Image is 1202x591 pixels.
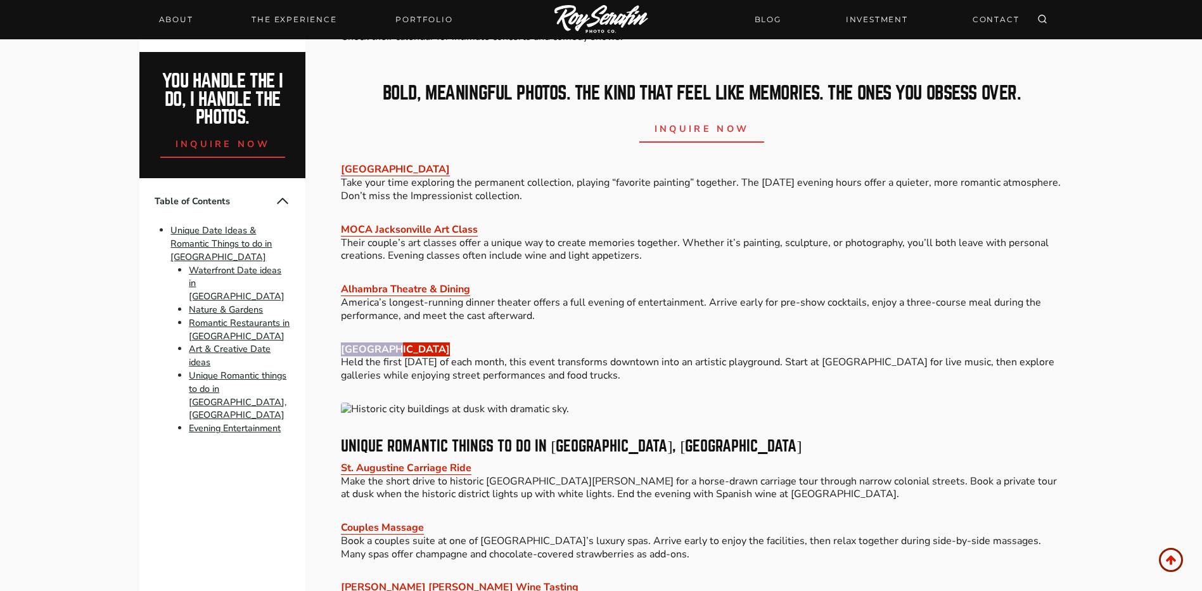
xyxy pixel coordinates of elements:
[341,342,450,356] a: [GEOGRAPHIC_DATA]
[341,223,478,237] a: MOCA Jacksonville Art Class
[139,178,305,450] nav: Table of Contents
[655,122,750,135] span: inquire now
[341,282,470,296] a: Alhambra Theatre & Dining
[341,521,1062,561] p: Book a couples suite at one of [GEOGRAPHIC_DATA]’s luxury spas. Arrive early to enjoy the facilit...
[554,5,648,35] img: Logo of Roy Serafin Photo Co., featuring stylized text in white on a light background, representi...
[341,283,1062,322] p: America’s longest-running dinner theater offers a full evening of entertainment. Arrive early for...
[151,11,461,29] nav: Primary Navigation
[639,112,765,143] a: inquire now
[838,8,916,30] a: INVESTMENT
[965,8,1027,30] a: CONTACT
[341,343,1062,382] p: Held the first [DATE] of each month, this event transforms downtown into an artistic playground. ...
[1159,548,1183,572] a: Scroll to top
[341,162,450,176] a: [GEOGRAPHIC_DATA]
[244,11,344,29] a: THE EXPERIENCE
[341,462,1062,501] p: Make the short drive to historic [GEOGRAPHIC_DATA][PERSON_NAME] for a horse-drawn carriage tour t...
[176,138,271,150] span: inquire now
[160,127,286,158] a: inquire now
[1033,11,1051,29] button: View Search Form
[189,369,286,421] a: Unique Romantic things to do in [GEOGRAPHIC_DATA], [GEOGRAPHIC_DATA]
[747,8,789,30] a: BLOG
[155,195,275,208] span: Table of Contents
[189,316,290,342] a: Romantic Restaurants in [GEOGRAPHIC_DATA]
[153,72,292,127] h2: You handle the i do, I handle the photos.
[341,403,1062,416] img: 27 Romantic Things to Do in Jacksonville, FL 4
[151,11,201,29] a: About
[341,163,1062,202] p: Take your time exploring the permanent collection, playing “favorite painting” together. The [DAT...
[341,439,1062,454] h3: Unique Romantic things to do in [GEOGRAPHIC_DATA], [GEOGRAPHIC_DATA]
[341,521,424,535] a: Couples Massage
[747,8,1027,30] nav: Secondary Navigation
[341,84,1062,103] h2: bold, meaningful photos. The kind that feel like memories. The ones you obsess over.
[341,223,1062,263] p: Their couple’s art classes offer a unique way to create memories together. Whether it’s painting,...
[170,224,272,263] a: Unique Date Ideas & Romantic Things to do in [GEOGRAPHIC_DATA]
[341,461,471,475] a: St. Augustine Carriage Ride
[189,303,263,316] a: Nature & Gardens
[189,264,285,303] a: Waterfront Date ideas in [GEOGRAPHIC_DATA]
[189,422,281,434] a: Evening Entertainment
[189,343,271,369] a: Art & Creative Date ideas
[388,11,460,29] a: Portfolio
[275,193,290,209] button: Collapse Table of Contents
